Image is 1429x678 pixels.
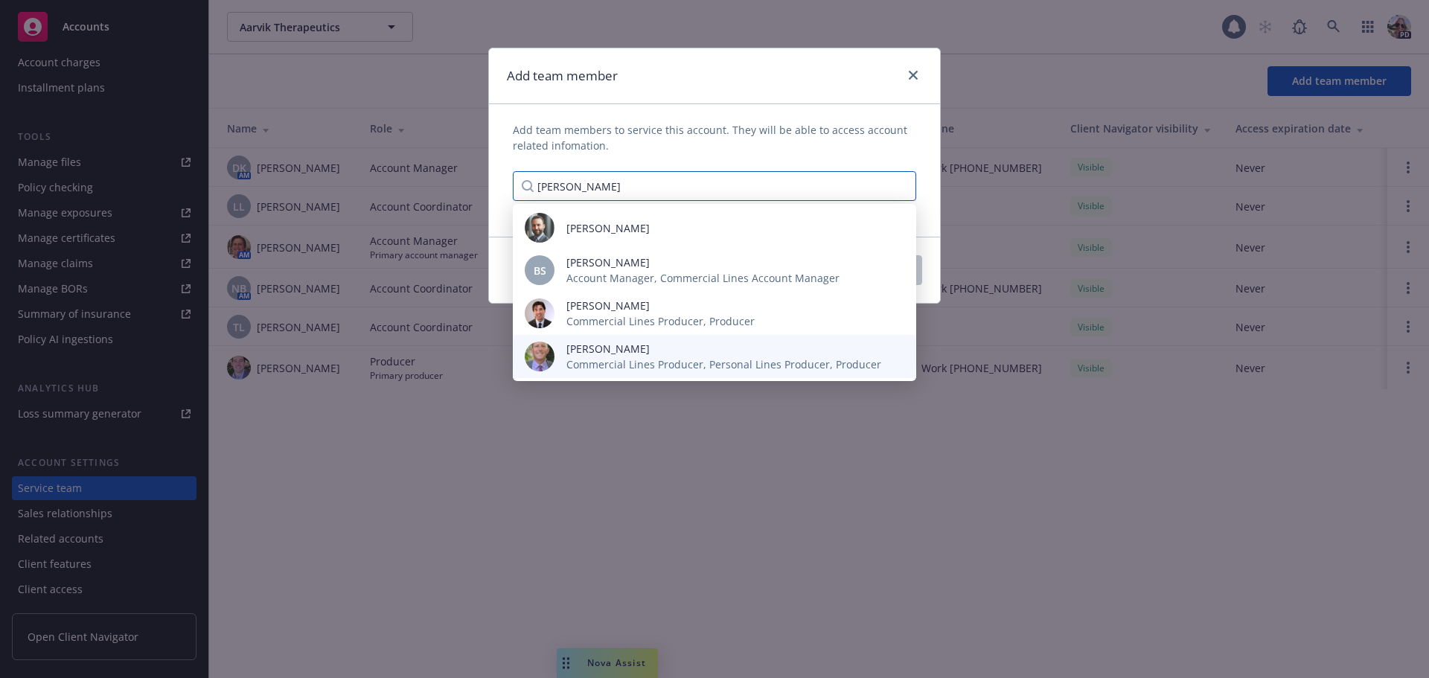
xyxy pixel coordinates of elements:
[513,122,916,153] span: Add team members to service this account. They will be able to access account related infomation.
[525,213,554,243] img: photo
[566,220,650,236] span: [PERSON_NAME]
[507,66,618,86] h1: Add team member
[566,313,755,329] span: Commercial Lines Producer, Producer
[513,335,916,378] div: photo[PERSON_NAME]Commercial Lines Producer, Personal Lines Producer, Producer
[566,270,840,286] span: Account Manager, Commercial Lines Account Manager
[566,255,840,270] span: [PERSON_NAME]
[904,66,922,84] a: close
[513,249,916,292] div: BS[PERSON_NAME]Account Manager, Commercial Lines Account Manager
[525,298,554,328] img: photo
[513,292,916,335] div: photo[PERSON_NAME]Commercial Lines Producer, Producer
[566,356,881,372] span: Commercial Lines Producer, Personal Lines Producer, Producer
[566,341,881,356] span: [PERSON_NAME]
[534,263,546,278] span: BS
[525,342,554,371] img: photo
[513,207,916,249] div: photo[PERSON_NAME]
[513,171,916,201] input: Type a name
[566,298,755,313] span: [PERSON_NAME]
